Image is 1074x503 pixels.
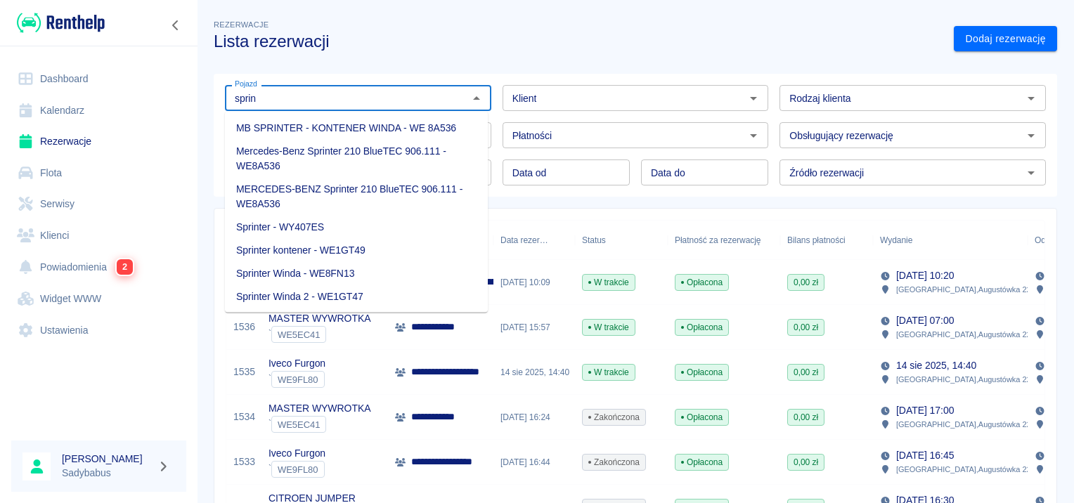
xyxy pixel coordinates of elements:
[641,159,768,185] input: DD.MM.YYYY
[675,276,728,289] span: Opłacona
[583,366,635,379] span: W trakcie
[675,321,728,334] span: Opłacona
[268,326,370,343] div: `
[896,418,1036,431] p: [GEOGRAPHIC_DATA] , Augustówka 22A
[493,221,575,260] div: Data rezerwacji
[582,221,606,260] div: Status
[788,276,824,289] span: 0,00 zł
[493,440,575,485] div: [DATE] 16:44
[225,178,488,216] li: MERCEDES-BENZ Sprinter 210 BlueTEC 906.111 - WE8A536
[896,268,954,283] p: [DATE] 10:20
[583,276,635,289] span: W trakcie
[896,358,976,373] p: 14 sie 2025, 14:40
[788,366,824,379] span: 0,00 zł
[62,452,152,466] h6: [PERSON_NAME]
[575,221,668,260] div: Status
[17,11,105,34] img: Renthelp logo
[675,456,728,469] span: Opłacona
[225,239,488,262] li: Sprinter kontener - WE1GT49
[272,374,324,385] span: WE9FL80
[467,89,486,108] button: Zamknij
[272,329,325,340] span: WE5EC41
[675,411,728,424] span: Opłacona
[896,463,1036,476] p: [GEOGRAPHIC_DATA] , Augustówka 22A
[11,188,186,220] a: Serwisy
[788,411,824,424] span: 0,00 zł
[235,79,257,89] label: Pojazd
[896,448,954,463] p: [DATE] 16:45
[11,126,186,157] a: Rezerwacje
[583,321,635,334] span: W trakcie
[268,416,370,433] div: `
[788,321,824,334] span: 0,00 zł
[11,283,186,315] a: Widget WWW
[214,32,943,51] h3: Lista rezerwacji
[896,313,954,328] p: [DATE] 07:00
[583,456,645,469] span: Zakończona
[225,285,488,308] li: Sprinter Winda 2 - WE1GT47
[165,16,186,34] button: Zwiń nawigację
[493,305,575,350] div: [DATE] 15:57
[780,221,873,260] div: Bilans płatności
[272,419,325,430] span: WE5EC41
[896,283,1036,296] p: [GEOGRAPHIC_DATA] , Augustówka 22A
[1021,163,1041,183] button: Otwórz
[954,26,1057,52] a: Dodaj rezerwację
[744,126,763,145] button: Otwórz
[1021,126,1041,145] button: Otwórz
[675,221,761,260] div: Płatność za rezerwację
[11,220,186,251] a: Klienci
[268,311,370,326] p: MASTER WYWROTKA
[744,89,763,108] button: Otwórz
[225,117,488,140] li: MB SPRINTER - KONTENER WINDA - WE 8A536
[11,11,105,34] a: Renthelp logo
[788,456,824,469] span: 0,00 zł
[668,221,780,260] div: Płatność za rezerwację
[225,262,488,285] li: Sprinter Winda - WE8FN13
[268,446,325,461] p: Iveco Furgon
[11,63,186,95] a: Dashboard
[268,401,370,416] p: MASTER WYWROTKA
[500,221,548,260] div: Data rezerwacji
[493,350,575,395] div: 14 sie 2025, 14:40
[62,466,152,481] p: Sadybabus
[388,221,493,260] div: Klient
[493,395,575,440] div: [DATE] 16:24
[225,140,488,178] li: Mercedes-Benz Sprinter 210 BlueTEC 906.111 - WE8A536
[272,464,324,475] span: WE9FL80
[268,356,325,371] p: Iveco Furgon
[233,320,255,334] a: 1536
[896,328,1036,341] p: [GEOGRAPHIC_DATA] , Augustówka 22A
[268,461,325,478] div: `
[214,20,268,29] span: Rezerwacje
[503,159,630,185] input: DD.MM.YYYY
[583,411,645,424] span: Zakończona
[233,365,255,379] a: 1535
[896,373,1036,386] p: [GEOGRAPHIC_DATA] , Augustówka 22A
[787,221,846,260] div: Bilans płatności
[225,216,488,239] li: Sprinter - WY407ES
[912,230,932,250] button: Sort
[880,221,912,260] div: Wydanie
[11,251,186,283] a: Powiadomienia2
[896,403,954,418] p: [DATE] 17:00
[548,230,568,250] button: Sort
[873,221,1028,260] div: Wydanie
[233,410,255,424] a: 1534
[1021,89,1041,108] button: Otwórz
[233,455,255,469] a: 1533
[11,157,186,189] a: Flota
[493,260,575,305] div: [DATE] 10:09
[675,366,728,379] span: Opłacona
[11,315,186,346] a: Ustawienia
[117,259,133,275] span: 2
[11,95,186,126] a: Kalendarz
[268,371,325,388] div: `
